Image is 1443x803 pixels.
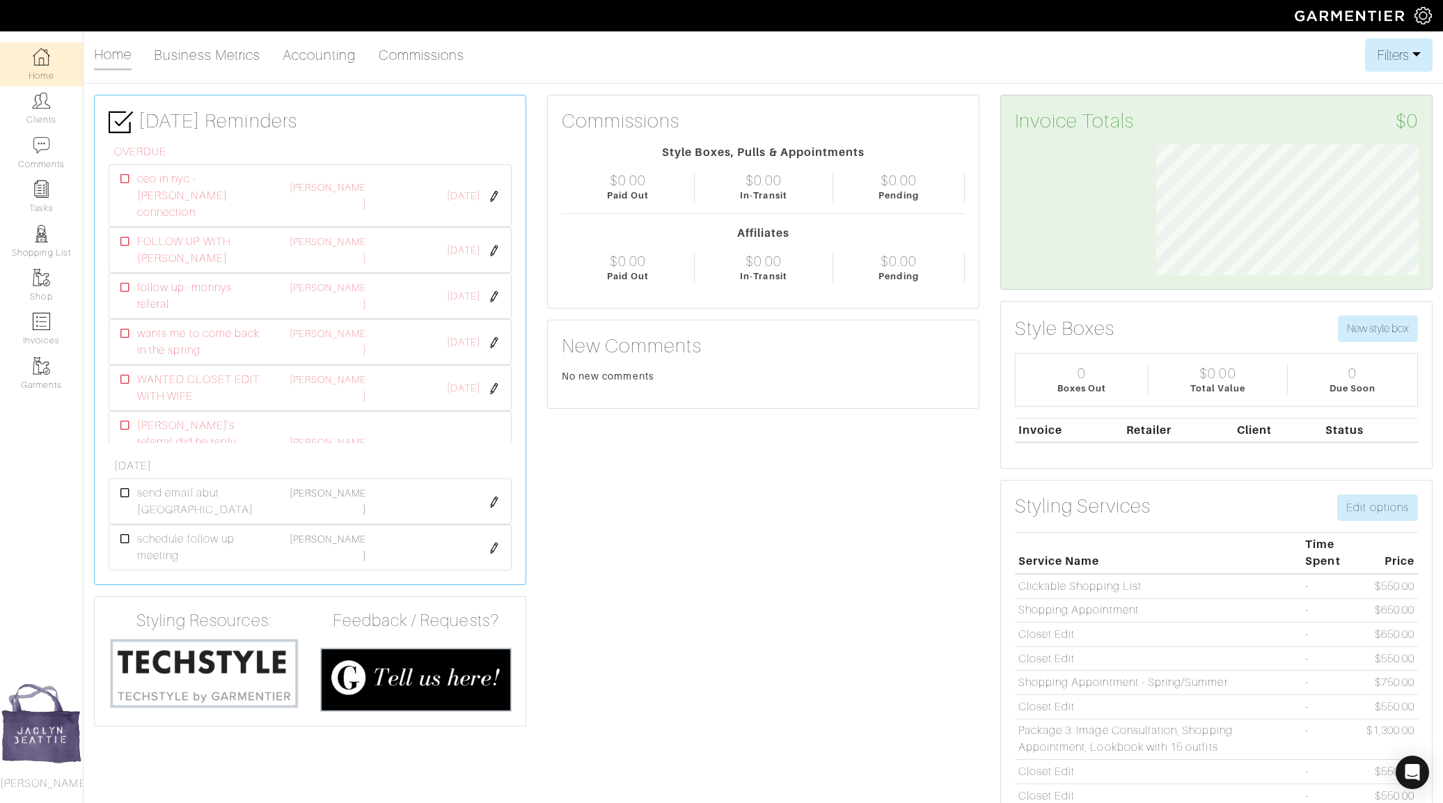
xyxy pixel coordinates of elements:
[1348,365,1357,382] div: 0
[33,225,50,242] img: stylists-icon-eb353228a002819b7ec25b43dbf5f0378dd9e0616d9560372ff212230b889e62.png
[1396,756,1429,789] div: Open Intercom Messenger
[109,109,512,134] h3: [DATE] Reminders
[320,648,511,712] img: feedback_requests-3821251ac2bd56c73c230f3229a5b25d6eb027adea667894f41107c140538ee0.png
[607,189,648,202] div: Paid Out
[447,381,480,396] span: [DATE]
[1015,598,1302,623] td: Shopping Appointment
[489,383,500,394] img: pen-cf24a1663064a2ec1b9c1bd2387e9de7a2fa800b781884d57f21acf72779bad2.png
[290,182,367,210] a: [PERSON_NAME]
[137,171,267,221] span: ceo in nyc - [PERSON_NAME] connection
[290,488,367,515] a: [PERSON_NAME]
[1302,671,1363,695] td: -
[33,180,50,198] img: reminder-icon-8004d30b9f0a5d33ae49ab947aed9ed385cf756f9e5892f1edd6e32f2345188e.png
[746,172,782,189] div: $0.00
[1363,694,1418,719] td: $550.00
[137,417,267,484] span: [PERSON_NAME]'s referral did he reply about [GEOGRAPHIC_DATA]?
[562,144,965,161] div: Style Boxes, Pulls & Appointments
[1302,598,1363,623] td: -
[109,637,299,710] img: techstyle-93310999766a10050dc78ceb7f971a75838126fd19372ce40ba20cdf6a89b94b.png
[109,110,133,134] img: check-box-icon-36a4915ff3ba2bd8f6e4f29bc755bb66becd62c870f447fc0dd1365fcfddab58.png
[489,337,500,348] img: pen-cf24a1663064a2ec1b9c1bd2387e9de7a2fa800b781884d57f21acf72779bad2.png
[607,270,648,283] div: Paid Out
[1302,760,1363,784] td: -
[1363,623,1418,647] td: $650.00
[33,357,50,375] img: garments-icon-b7da505a4dc4fd61783c78ac3ca0ef83fa9d6f193b1c9dc38574b1d14d53ca28.png
[1302,574,1363,598] td: -
[881,253,917,270] div: $0.00
[1363,671,1418,695] td: $750.00
[1288,3,1414,28] img: garmentier-logo-header-white-b43fb05a5012e4ada735d5af1a66efaba907eab6374d6393d1fbf88cb4ef424d.png
[33,92,50,109] img: clients-icon-6bae9207a08558b7cb47a8932f037763ab4055f8c8b6bfacd5dc20c3e0201464.png
[1015,719,1302,760] td: Package 3: Image Consultation, Shopping Appointment, Lookbook with 15 outfits
[290,437,367,465] a: [PERSON_NAME]
[1302,623,1363,647] td: -
[1015,418,1123,442] th: Invoice
[562,369,965,383] div: No new comments
[447,289,480,304] span: [DATE]
[33,269,50,286] img: garments-icon-b7da505a4dc4fd61783c78ac3ca0ef83fa9d6f193b1c9dc38574b1d14d53ca28.png
[137,325,267,359] span: wants me to come back in the spring
[562,225,965,242] div: Affiliates
[1199,365,1236,382] div: $0.00
[33,313,50,330] img: orders-icon-0abe47150d42831381b5fb84f609e132dff9fe21cb692f30cb5eec754e2cba89.png
[746,253,782,270] div: $0.00
[1015,694,1302,719] td: Closet Edit
[562,334,965,358] h3: New Comments
[137,233,267,267] span: FOLLOW UP WITH [PERSON_NAME]
[1302,694,1363,719] td: -
[447,243,480,258] span: [DATE]
[610,172,646,189] div: $0.00
[137,371,267,405] span: WANTED CLOSET EDIT WITH WIFE
[1363,646,1418,671] td: $550.00
[447,335,480,350] span: [DATE]
[489,245,500,256] img: pen-cf24a1663064a2ec1b9c1bd2387e9de7a2fa800b781884d57f21acf72779bad2.png
[489,543,500,554] img: pen-cf24a1663064a2ec1b9c1bd2387e9de7a2fa800b781884d57f21acf72779bad2.png
[1338,315,1418,342] button: New style box
[1330,382,1375,395] div: Due Soon
[562,109,680,133] h3: Commissions
[33,137,50,154] img: comment-icon-a0a6a9ef722e966f86d9cbdc48e553b5cf19dbc54f86b18d962a5391bc8f6eb6.png
[290,236,367,264] a: [PERSON_NAME]
[740,189,787,202] div: In-Transit
[1015,533,1302,574] th: Service Name
[33,48,50,65] img: dashboard-icon-dbcd8f5a0b271acd01030246c82b418ddd0df26cd7fceb0bd07c9910d44c42f6.png
[740,270,787,283] div: In-Transit
[320,611,511,631] h4: Feedback / Requests?
[1337,494,1418,521] a: Edit options
[1015,494,1151,518] h3: Styling Services
[1015,317,1115,341] h3: Style Boxes
[114,460,512,473] h6: [DATE]
[1322,418,1418,442] th: Status
[109,611,299,631] h4: Styling Resources:
[1302,646,1363,671] td: -
[1302,719,1363,760] td: -
[1015,574,1302,598] td: Clickable Shopping List
[1363,719,1418,760] td: $1,300.00
[114,146,512,159] h6: OVERDUE
[290,374,367,402] a: [PERSON_NAME]
[610,253,646,270] div: $0.00
[154,41,260,69] a: Business Metrics
[290,282,367,310] a: [PERSON_NAME]
[1363,533,1418,574] th: Price
[1363,598,1418,623] td: $650.00
[137,485,267,518] span: send email abut [GEOGRAPHIC_DATA]
[290,328,367,356] a: [PERSON_NAME]
[1396,109,1418,133] span: $0
[1123,418,1233,442] th: Retailer
[137,531,267,564] span: schedule follow up meeting
[290,533,367,561] a: [PERSON_NAME]
[283,41,356,69] a: Accounting
[1302,533,1363,574] th: Time Spent
[878,270,918,283] div: Pending
[1015,646,1302,671] td: Closet Edit
[94,40,132,70] a: Home
[1414,7,1432,24] img: gear-icon-white-bd11855cb880d31180b6d7d6211b90ccbf57a29d726f0c71d8c61bd08dd39cc2.png
[1015,109,1418,133] h3: Invoice Totals
[1363,760,1418,784] td: $550.00
[1233,418,1322,442] th: Client
[489,191,500,202] img: pen-cf24a1663064a2ec1b9c1bd2387e9de7a2fa800b781884d57f21acf72779bad2.png
[1015,623,1302,647] td: Closet Edit
[137,279,267,313] span: follow up- monnys referal
[878,189,918,202] div: Pending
